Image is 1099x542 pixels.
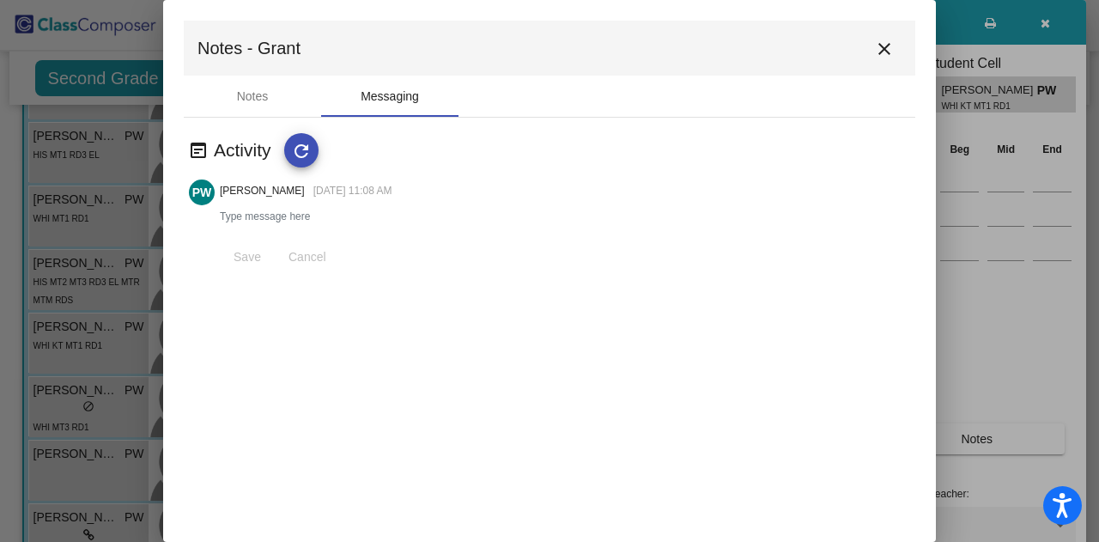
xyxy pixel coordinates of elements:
div: Messaging [361,88,419,106]
span: Cancel [288,250,326,264]
span: Notes - Grant [197,34,301,62]
p: [PERSON_NAME] [220,183,305,198]
mat-icon: close [874,39,895,59]
h3: Activity [214,139,284,161]
mat-icon: wysiwyg [188,140,209,161]
span: [DATE] 11:08 AM [313,185,392,197]
div: Notes [237,88,269,106]
mat-icon: refresh [291,141,312,161]
mat-chip-avatar: PW [189,180,215,205]
span: Save [234,250,261,264]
